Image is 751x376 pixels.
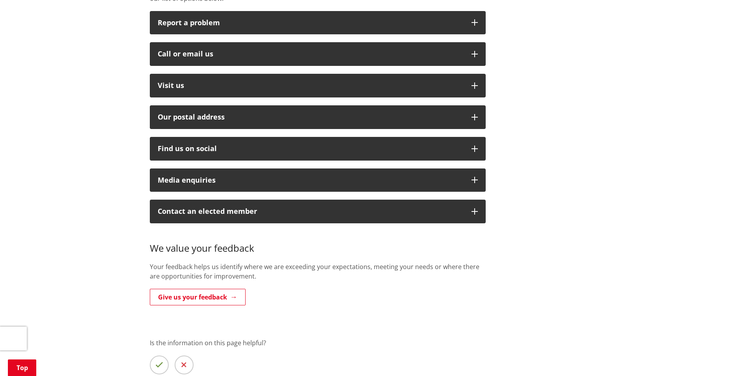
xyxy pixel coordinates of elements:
h2: Our postal address [158,113,464,121]
div: Media enquiries [158,176,464,184]
div: Find us on social [158,145,464,153]
button: Report a problem [150,11,486,35]
a: Top [8,359,36,376]
h3: We value your feedback [150,231,486,254]
p: Contact an elected member [158,208,464,215]
button: Our postal address [150,105,486,129]
button: Contact an elected member [150,200,486,223]
p: Is the information on this page helpful? [150,338,602,348]
button: Find us on social [150,137,486,161]
iframe: Messenger Launcher [715,343,743,371]
p: Your feedback helps us identify where we are exceeding your expectations, meeting your needs or w... [150,262,486,281]
p: Visit us [158,82,464,90]
button: Call or email us [150,42,486,66]
div: Call or email us [158,50,464,58]
button: Media enquiries [150,168,486,192]
a: Give us your feedback [150,289,246,305]
button: Visit us [150,74,486,97]
p: Report a problem [158,19,464,27]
